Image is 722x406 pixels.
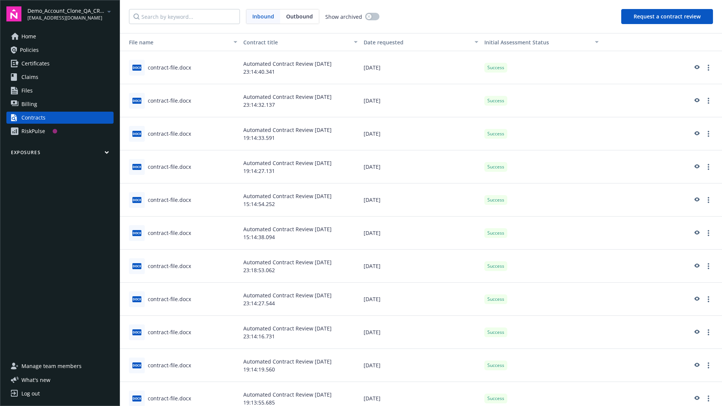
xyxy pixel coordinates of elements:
[21,85,33,97] span: Files
[123,38,229,46] div: Toggle SortBy
[361,217,481,250] div: [DATE]
[692,195,701,205] a: preview
[692,96,701,105] a: preview
[361,316,481,349] div: [DATE]
[21,58,50,70] span: Certificates
[692,361,701,370] a: preview
[6,376,62,384] button: What's new
[132,329,141,335] span: docx
[704,394,713,403] a: more
[484,39,549,46] span: Initial Assessment Status
[21,125,45,137] div: RiskPulse
[704,229,713,238] a: more
[252,12,274,20] span: Inbound
[692,394,701,403] a: preview
[6,44,114,56] a: Policies
[132,296,141,302] span: docx
[21,376,50,384] span: What ' s new
[132,230,141,236] span: docx
[704,328,713,337] a: more
[692,262,701,271] a: preview
[132,65,141,70] span: docx
[27,7,105,15] span: Demo_Account_Clone_QA_CR_Tests_Prospect
[240,117,361,150] div: Automated Contract Review [DATE] 19:14:33.591
[487,329,504,336] span: Success
[148,97,191,105] div: contract-file.docx
[361,117,481,150] div: [DATE]
[6,58,114,70] a: Certificates
[148,361,191,369] div: contract-file.docx
[246,9,280,24] span: Inbound
[487,362,504,369] span: Success
[240,51,361,84] div: Automated Contract Review [DATE] 23:14:40.341
[692,129,701,138] a: preview
[6,112,114,124] a: Contracts
[243,38,349,46] div: Contract title
[132,197,141,203] span: docx
[148,229,191,237] div: contract-file.docx
[6,125,114,137] a: RiskPulse
[487,197,504,203] span: Success
[20,44,39,56] span: Policies
[148,130,191,138] div: contract-file.docx
[27,15,105,21] span: [EMAIL_ADDRESS][DOMAIN_NAME]
[21,30,36,42] span: Home
[240,349,361,382] div: Automated Contract Review [DATE] 19:14:19.560
[704,361,713,370] a: more
[704,262,713,271] a: more
[361,349,481,382] div: [DATE]
[484,38,590,46] div: Toggle SortBy
[286,12,313,20] span: Outbound
[240,217,361,250] div: Automated Contract Review [DATE] 15:14:38.094
[280,9,319,24] span: Outbound
[129,9,240,24] input: Search by keyword...
[132,131,141,136] span: docx
[487,64,504,71] span: Success
[487,296,504,303] span: Success
[6,30,114,42] a: Home
[704,96,713,105] a: more
[148,262,191,270] div: contract-file.docx
[6,6,21,21] img: navigator-logo.svg
[361,33,481,51] button: Date requested
[148,163,191,171] div: contract-file.docx
[487,230,504,236] span: Success
[21,360,82,372] span: Manage team members
[364,38,470,46] div: Date requested
[361,51,481,84] div: [DATE]
[487,97,504,104] span: Success
[692,295,701,304] a: preview
[240,33,361,51] button: Contract title
[21,388,40,400] div: Log out
[148,328,191,336] div: contract-file.docx
[692,229,701,238] a: preview
[148,295,191,303] div: contract-file.docx
[487,164,504,170] span: Success
[132,164,141,170] span: docx
[240,283,361,316] div: Automated Contract Review [DATE] 23:14:27.544
[6,360,114,372] a: Manage team members
[6,85,114,97] a: Files
[27,6,114,21] button: Demo_Account_Clone_QA_CR_Tests_Prospect[EMAIL_ADDRESS][DOMAIN_NAME]arrowDropDown
[704,195,713,205] a: more
[6,71,114,83] a: Claims
[21,98,37,110] span: Billing
[132,98,141,103] span: docx
[704,63,713,72] a: more
[487,395,504,402] span: Success
[325,13,362,21] span: Show archived
[704,162,713,171] a: more
[148,394,191,402] div: contract-file.docx
[240,316,361,349] div: Automated Contract Review [DATE] 23:14:16.731
[240,150,361,183] div: Automated Contract Review [DATE] 19:14:27.131
[123,38,229,46] div: File name
[487,130,504,137] span: Success
[21,71,38,83] span: Claims
[6,149,114,159] button: Exposures
[692,328,701,337] a: preview
[621,9,713,24] button: Request a contract review
[240,84,361,117] div: Automated Contract Review [DATE] 23:14:32.137
[240,250,361,283] div: Automated Contract Review [DATE] 23:18:53.062
[132,263,141,269] span: docx
[692,63,701,72] a: preview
